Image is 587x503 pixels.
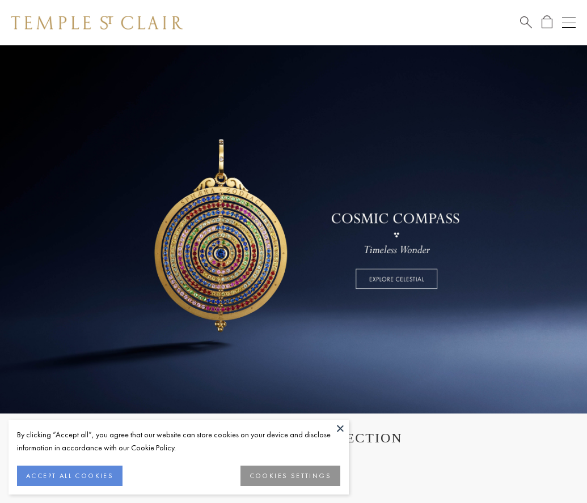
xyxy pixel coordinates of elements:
img: Temple St. Clair [11,16,183,29]
button: Open navigation [562,16,576,29]
button: COOKIES SETTINGS [240,466,340,486]
a: Open Shopping Bag [542,15,552,29]
a: Search [520,15,532,29]
button: ACCEPT ALL COOKIES [17,466,123,486]
div: By clicking “Accept all”, you agree that our website can store cookies on your device and disclos... [17,428,340,454]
